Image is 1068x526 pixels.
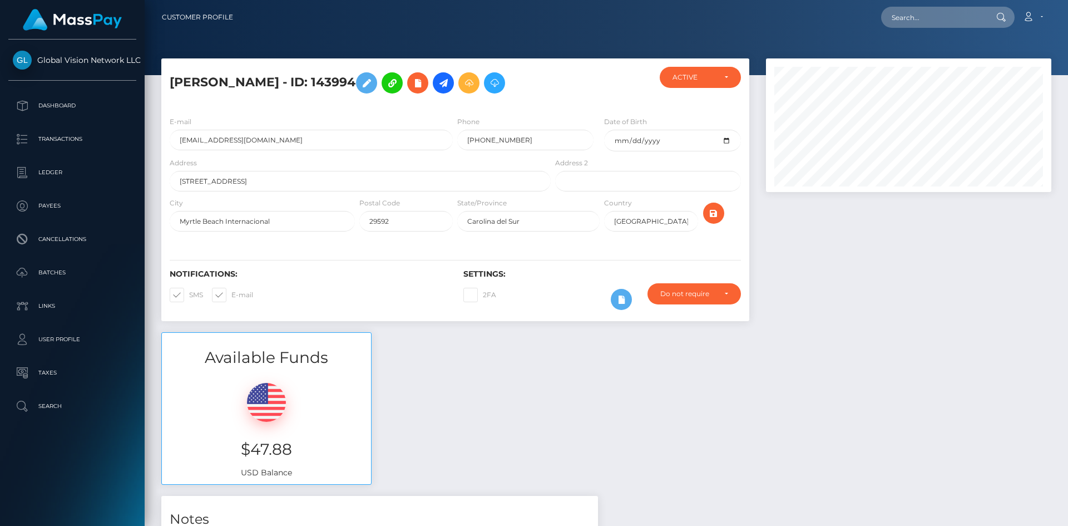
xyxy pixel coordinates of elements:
[457,117,479,127] label: Phone
[170,117,191,127] label: E-mail
[881,7,986,28] input: Search...
[13,264,132,281] p: Batches
[170,439,363,460] h3: $47.88
[555,158,588,168] label: Address 2
[647,283,741,304] button: Do not require
[8,359,136,387] a: Taxes
[13,198,132,214] p: Payees
[247,383,286,422] img: USD.png
[8,159,136,186] a: Ledger
[13,131,132,148] p: Transactions
[8,192,136,220] a: Payees
[457,198,507,208] label: State/Province
[8,55,136,65] span: Global Vision Network LLC
[604,117,647,127] label: Date of Birth
[8,326,136,353] a: User Profile
[673,73,715,82] div: ACTIVE
[23,9,122,31] img: MassPay Logo
[13,97,132,114] p: Dashboard
[8,392,136,420] a: Search
[162,369,371,484] div: USD Balance
[8,125,136,153] a: Transactions
[170,198,183,208] label: City
[13,298,132,314] p: Links
[8,292,136,320] a: Links
[8,92,136,120] a: Dashboard
[359,198,400,208] label: Postal Code
[212,288,253,302] label: E-mail
[660,67,741,88] button: ACTIVE
[170,67,545,99] h5: [PERSON_NAME] - ID: 143994
[13,331,132,348] p: User Profile
[660,289,715,298] div: Do not require
[170,158,197,168] label: Address
[463,288,496,302] label: 2FA
[13,231,132,248] p: Cancellations
[8,259,136,287] a: Batches
[13,398,132,415] p: Search
[13,51,32,70] img: Global Vision Network LLC
[13,365,132,381] p: Taxes
[463,269,740,279] h6: Settings:
[8,225,136,253] a: Cancellations
[162,347,371,368] h3: Available Funds
[170,288,203,302] label: SMS
[604,198,632,208] label: Country
[170,269,447,279] h6: Notifications:
[162,6,233,29] a: Customer Profile
[13,164,132,181] p: Ledger
[433,72,454,94] a: Initiate Payout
